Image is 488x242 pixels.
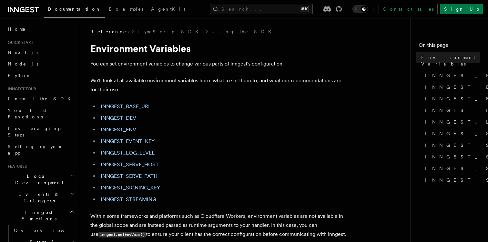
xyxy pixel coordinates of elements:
[5,123,76,141] a: Leveraging Steps
[5,23,76,35] a: Home
[5,70,76,81] a: Python
[137,28,202,35] a: TypeScript SDK
[211,28,275,35] a: Using the SDK
[101,138,155,144] a: INNGEST_EVENT_KEY
[5,164,27,169] span: Features
[101,185,160,191] a: INNGEST_SIGNING_KEY
[421,54,480,67] span: Environment Variables
[8,73,31,78] span: Python
[422,163,480,174] a: INNGEST_SIGNING_KEY_FALLBACK
[300,6,309,12] kbd: ⌘K
[90,59,349,68] p: You can set environment variables to change various parts of Inngest's configuration.
[90,28,128,35] span: References
[8,26,26,32] span: Home
[101,173,158,179] a: INNGEST_SERVE_PATH
[5,58,76,70] a: Node.js
[90,212,349,239] p: Within some frameworks and platforms such as Cloudflare Workers, environment variables are not av...
[5,46,76,58] a: Next.js
[98,232,146,237] code: inngest.setEnvVars()
[5,173,70,186] span: Local Development
[379,4,438,14] a: Contact sales
[422,105,480,116] a: INNGEST_EVENT_KEY
[101,126,136,133] a: INNGEST_ENV
[8,96,75,101] span: Install the SDK
[105,2,147,17] a: Examples
[5,40,33,45] span: Quick start
[5,188,76,207] button: Events & Triggers
[5,93,76,105] a: Install the SDK
[5,209,70,222] span: Inngest Functions
[8,61,38,66] span: Node.js
[422,81,480,93] a: INNGEST_DEV
[101,115,136,121] a: INNGEST_DEV
[210,4,313,14] button: Search...⌘K
[8,50,38,55] span: Next.js
[352,5,368,13] button: Toggle dark mode
[101,161,159,167] a: INNGEST_SERVE_HOST
[147,2,189,17] a: AgentKit
[151,6,185,12] span: AgentKit
[8,108,46,119] span: Your first Functions
[90,43,349,54] h1: Environment Variables
[422,151,480,163] a: INNGEST_SIGNING_KEY
[5,191,70,204] span: Events & Triggers
[422,70,480,81] a: INNGEST_BASE_URL
[422,128,480,139] a: INNGEST_SERVE_HOST
[422,93,480,105] a: INNGEST_ENV
[109,6,143,12] span: Examples
[5,141,76,159] a: Setting up your app
[44,2,105,18] a: Documentation
[8,126,62,137] span: Leveraging Steps
[422,174,480,186] a: INNGEST_STREAMING
[101,103,151,109] a: INNGEST_BASE_URL
[5,207,76,225] button: Inngest Functions
[422,116,480,128] a: INNGEST_LOG_LEVEL
[422,139,480,151] a: INNGEST_SERVE_PATH
[419,41,480,52] h4: On this page
[5,86,36,92] span: Inngest tour
[5,170,76,188] button: Local Development
[101,150,155,156] a: INNGEST_LOG_LEVEL
[14,228,80,233] span: Overview
[11,225,76,236] a: Overview
[419,52,480,70] a: Environment Variables
[48,6,101,12] span: Documentation
[101,196,156,202] a: INNGEST_STREAMING
[90,76,349,94] p: We'll look at all available environment variables here, what to set them to, and what our recomme...
[8,144,63,156] span: Setting up your app
[440,4,483,14] a: Sign Up
[5,105,76,123] a: Your first Functions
